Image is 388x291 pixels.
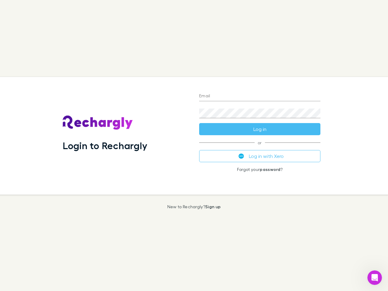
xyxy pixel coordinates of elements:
p: Forgot your ? [199,167,320,172]
p: New to Rechargly? [167,204,221,209]
a: Sign up [205,204,221,209]
h1: Login to Rechargly [63,140,147,151]
button: Log in with Xero [199,150,320,162]
span: or [199,142,320,143]
img: Xero's logo [239,153,244,159]
iframe: Intercom live chat [367,270,382,285]
button: Log in [199,123,320,135]
a: password [260,167,280,172]
img: Rechargly's Logo [63,115,133,130]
